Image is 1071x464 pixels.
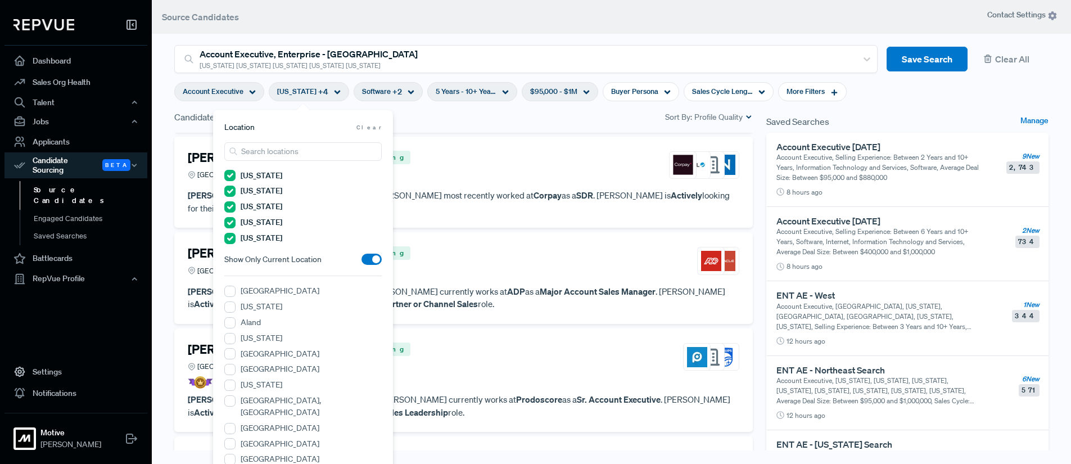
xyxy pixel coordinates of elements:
[188,342,286,357] h4: [PERSON_NAME]
[241,363,319,375] label: [GEOGRAPHIC_DATA]
[776,152,981,183] p: Account Executive, Selling Experience: Between 2 Years and 10+ Years, Information Technology and ...
[4,382,147,404] a: Notifications
[1006,161,1040,174] span: 2,743
[715,155,735,175] img: Newmark
[787,336,825,346] span: 12 hours ago
[224,254,322,265] span: Show Only Current Location
[241,201,282,213] label: [US_STATE]
[687,155,707,175] img: Total Quality Logistics (TQL)
[1022,151,1040,161] span: 9 New
[197,265,344,276] span: [GEOGRAPHIC_DATA], [GEOGRAPHIC_DATA]
[224,121,255,133] span: Location
[436,86,496,97] span: 5 Years - 10+ Years
[241,379,282,391] label: [US_STATE]
[241,217,282,228] label: [US_STATE]
[188,189,739,214] p: has years of sales experience. [PERSON_NAME] most recently worked at as a . [PERSON_NAME] is look...
[4,361,147,382] a: Settings
[4,248,147,269] a: Battlecards
[516,394,562,405] strong: Prodoscore
[13,19,74,30] img: RepVue
[4,152,147,178] button: Candidate Sourcing Beta
[188,286,256,297] strong: [PERSON_NAME]
[102,159,130,171] span: Beta
[241,422,319,434] label: [GEOGRAPHIC_DATA]
[197,169,344,180] span: [GEOGRAPHIC_DATA], [GEOGRAPHIC_DATA]
[241,185,282,197] label: [US_STATE]
[20,181,162,210] a: Source Candidates
[4,93,147,112] div: Talent
[241,301,282,313] label: [US_STATE]
[776,365,1004,376] h6: ENT AE - Northeast Search
[507,286,525,297] strong: ADP
[4,71,147,93] a: Sales Org Health
[1022,448,1040,458] span: 8 New
[188,394,256,405] strong: [PERSON_NAME]
[188,150,286,165] h4: [PERSON_NAME]
[1019,384,1040,397] span: 571
[4,131,147,152] a: Applicants
[671,190,702,201] strong: Actively
[577,394,661,405] strong: Sr. Account Executive
[4,413,147,455] a: MotiveMotive[PERSON_NAME]
[1022,226,1040,236] span: 2 New
[188,246,286,260] h4: [PERSON_NAME]
[776,142,1004,152] h6: Account Executive [DATE]
[20,227,162,245] a: Saved Searches
[776,290,1004,301] h6: ENT AE - West
[4,112,147,131] button: Jobs
[530,86,577,97] span: $95,000 - $1M
[20,210,162,228] a: Engaged Candidates
[188,393,739,418] p: has years of sales experience. [PERSON_NAME] currently works at as a . [PERSON_NAME] is looking f...
[194,407,225,418] strong: Actively
[188,190,256,201] strong: [PERSON_NAME]
[241,438,319,450] label: [GEOGRAPHIC_DATA]
[241,395,382,418] label: [GEOGRAPHIC_DATA], [GEOGRAPHIC_DATA]
[787,86,825,97] span: More Filters
[715,251,735,271] img: Oracle
[787,262,823,272] span: 8 hours ago
[392,86,402,98] span: + 2
[224,142,382,161] input: Search locations
[4,269,147,289] div: RepVue Profile
[665,111,753,123] div: Sort By:
[241,348,319,360] label: [GEOGRAPHIC_DATA]
[197,361,344,372] span: [GEOGRAPHIC_DATA], [GEOGRAPHIC_DATA]
[1012,310,1040,322] span: 344
[382,407,448,418] strong: Sales Leadership
[534,190,562,201] strong: Corpay
[611,86,658,97] span: Buyer Persona
[362,86,391,97] span: Software
[694,111,743,123] span: Profile Quality
[241,170,282,182] label: [US_STATE]
[787,411,825,421] span: 12 hours ago
[701,251,721,271] img: ADP
[776,227,981,257] p: Account Executive, Selling Experience: Between 6 Years and 10+ Years, Software, Internet, Informa...
[687,347,707,367] img: Prodoscore
[1022,374,1040,384] span: 6 New
[356,123,382,132] span: Clear
[576,190,593,201] strong: SDR
[715,347,735,367] img: Philips
[241,317,261,328] label: Aland
[40,427,101,439] strong: Motive
[540,286,656,297] strong: Major Account Sales Manager
[977,47,1049,72] button: Clear All
[382,298,478,309] strong: Partner or Channel Sales
[4,152,147,178] div: Candidate Sourcing
[318,86,328,98] span: + 4
[776,216,1004,227] h6: Account Executive [DATE]
[174,110,219,124] span: Candidates
[776,376,981,406] p: Account Executive, [US_STATE], [US_STATE], [US_STATE], [US_STATE], [US_STATE], [US_STATE], [US_ST...
[787,187,823,197] span: 8 hours ago
[40,439,101,451] span: [PERSON_NAME]
[673,155,693,175] img: Corpay
[188,285,739,310] p: has years of sales experience. [PERSON_NAME] currently works at as a . [PERSON_NAME] is looking f...
[1023,300,1040,310] span: 1 New
[1015,236,1040,248] span: 734
[194,298,225,309] strong: Actively
[241,232,282,244] label: [US_STATE]
[4,50,147,71] a: Dashboard
[277,86,317,97] span: [US_STATE]
[1020,115,1049,128] a: Manage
